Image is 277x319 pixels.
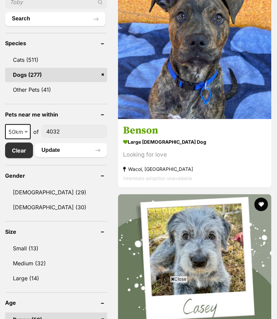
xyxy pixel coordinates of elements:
[5,124,31,139] span: 50km
[123,124,266,137] h3: Benson
[123,137,266,146] strong: large [DEMOGRAPHIC_DATA] Dog
[5,228,107,234] header: Size
[170,276,188,282] span: Close
[5,40,107,46] header: Species
[254,197,268,211] button: favourite
[5,172,107,178] header: Gender
[6,127,30,136] span: 50km
[5,271,107,285] a: Large (14)
[5,12,105,25] button: Search
[5,256,107,270] a: Medium (32)
[123,150,266,159] div: Looking for love
[41,125,107,138] input: postcode
[15,285,262,316] iframe: Advertisement
[5,299,107,305] header: Age
[5,142,33,158] a: Clear
[123,164,266,173] strong: Wacol, [GEOGRAPHIC_DATA]
[33,127,39,136] span: of
[123,175,192,181] span: Interstate adoption unavailable
[5,200,107,214] a: [DEMOGRAPHIC_DATA] (30)
[5,185,107,199] a: [DEMOGRAPHIC_DATA] (29)
[5,83,107,97] a: Other Pets (41)
[5,241,107,255] a: Small (13)
[5,53,107,67] a: Cats (511)
[5,68,107,82] a: Dogs (277)
[118,119,271,188] a: Benson large [DEMOGRAPHIC_DATA] Dog Looking for love Wacol, [GEOGRAPHIC_DATA] Interstate adoption...
[5,111,107,117] header: Pets near me within
[35,143,107,157] button: Update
